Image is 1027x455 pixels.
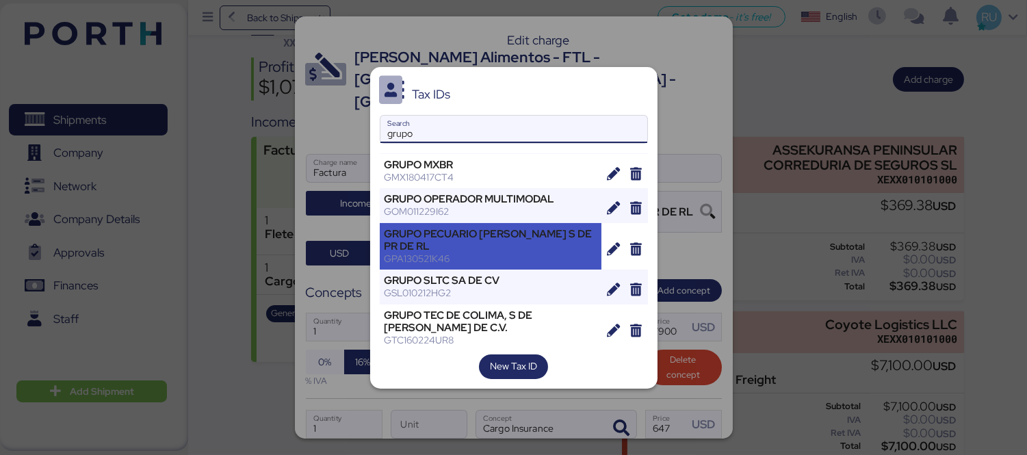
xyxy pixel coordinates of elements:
div: GMX180417CT4 [385,171,597,183]
span: New Tax ID [490,358,537,374]
div: GRUPO OPERADOR MULTIMODAL [385,193,597,205]
div: Tax IDs [412,88,450,101]
div: GTC160224UR8 [385,334,597,346]
div: GPA130521K46 [385,252,597,265]
div: GRUPO MXBR [385,159,597,171]
div: GRUPO TEC DE COLIMA, S DE [PERSON_NAME] DE C.V. [385,309,597,334]
div: GOM011229I62 [385,205,597,218]
input: Search [380,116,647,143]
div: GRUPO SLTC SA DE CV [385,274,597,287]
div: GSL010212HG2 [385,287,597,299]
div: GRUPO PECUARIO [PERSON_NAME] S DE PR DE RL [385,228,597,252]
button: New Tax ID [479,354,548,379]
